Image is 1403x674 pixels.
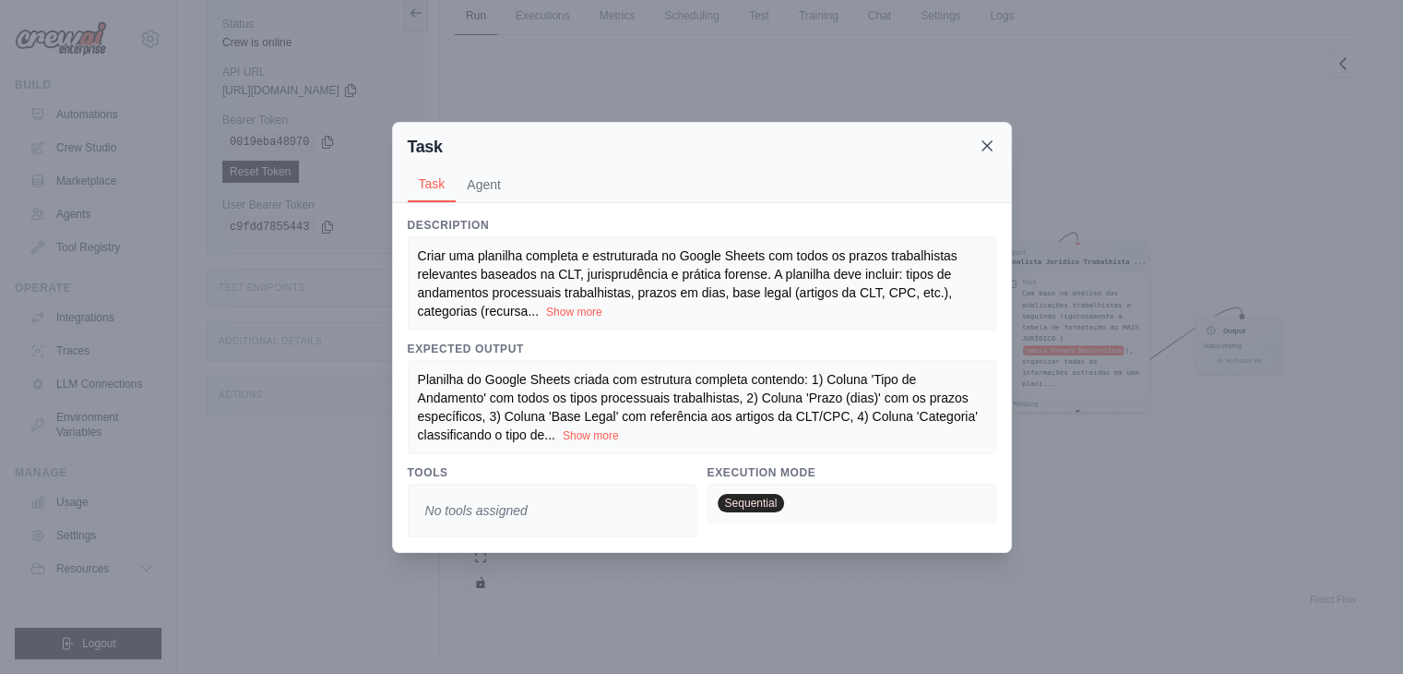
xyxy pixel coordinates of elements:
[408,342,996,356] h3: Expected Output
[718,494,785,512] span: Sequential
[408,218,996,233] h3: Description
[707,465,996,480] h3: Execution Mode
[408,465,696,480] h3: Tools
[1311,585,1403,674] iframe: Chat Widget
[563,428,619,443] button: Show more
[418,248,957,319] span: Criar uma planilha completa e estruturada no Google Sheets com todos os prazos trabalhistas relev...
[1311,585,1403,674] div: Widget de chat
[456,167,512,202] button: Agent
[408,167,457,202] button: Task
[546,305,602,319] button: Show more
[418,247,986,320] div: ...
[418,370,986,444] div: ...
[418,494,535,527] span: No tools assigned
[418,372,978,442] span: Planilha do Google Sheets criada com estrutura completa contendo: 1) Coluna 'Tipo de Andamento' c...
